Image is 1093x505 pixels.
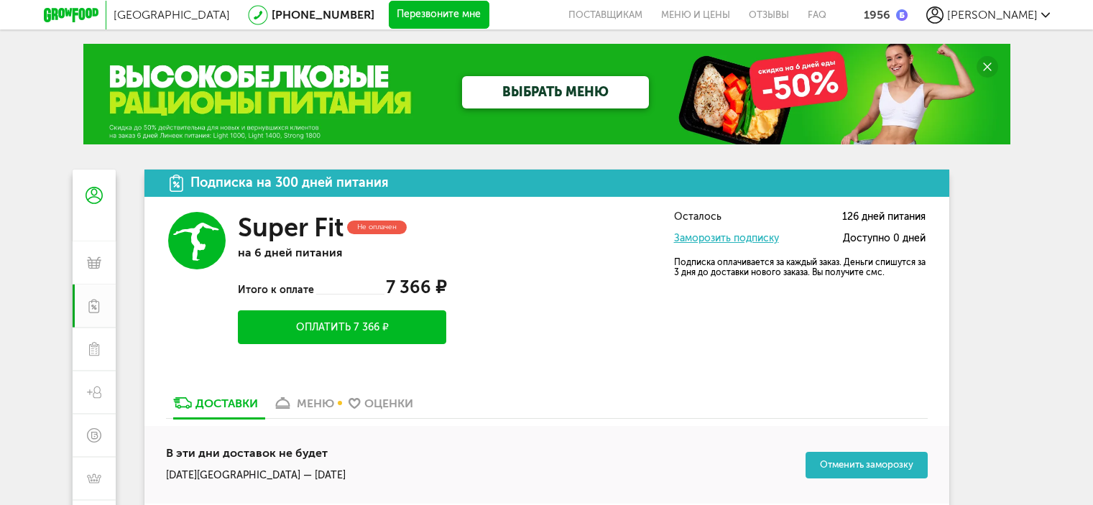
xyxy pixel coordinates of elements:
[166,448,346,459] h4: В эти дни доставок не будет
[238,284,315,296] span: Итого к оплате
[674,232,779,244] a: Заморозить подписку
[347,221,407,234] div: Не оплачен
[462,76,649,108] a: ВЫБРАТЬ МЕНЮ
[341,395,420,418] a: Оценки
[674,212,721,223] span: Осталось
[114,8,230,22] span: [GEOGRAPHIC_DATA]
[238,246,446,259] p: на 6 дней питания
[195,397,258,410] div: Доставки
[674,257,926,277] p: Подписка оплачивается за каждый заказ. Деньги спишутся за 3 дня до доставки нового заказа. Вы пол...
[843,233,926,244] span: Доступно 0 дней
[238,310,446,344] button: Оплатить 7 366 ₽
[842,212,926,223] span: 126 дней питания
[238,212,343,243] h3: Super Fit
[190,176,389,190] div: Подписка на 300 дней питания
[166,395,265,418] a: Доставки
[864,8,890,22] div: 1956
[364,397,413,410] div: Оценки
[389,1,489,29] button: Перезвоните мне
[166,469,346,482] p: [DATE][GEOGRAPHIC_DATA] — [DATE]
[896,9,908,21] img: bonus_b.cdccf46.png
[806,452,928,478] button: Отменить заморозку
[272,8,374,22] a: [PHONE_NUMBER]
[386,277,446,297] span: 7 366 ₽
[297,397,334,410] div: меню
[265,395,341,418] a: меню
[170,175,184,192] img: icon.da23462.svg
[947,8,1038,22] span: [PERSON_NAME]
